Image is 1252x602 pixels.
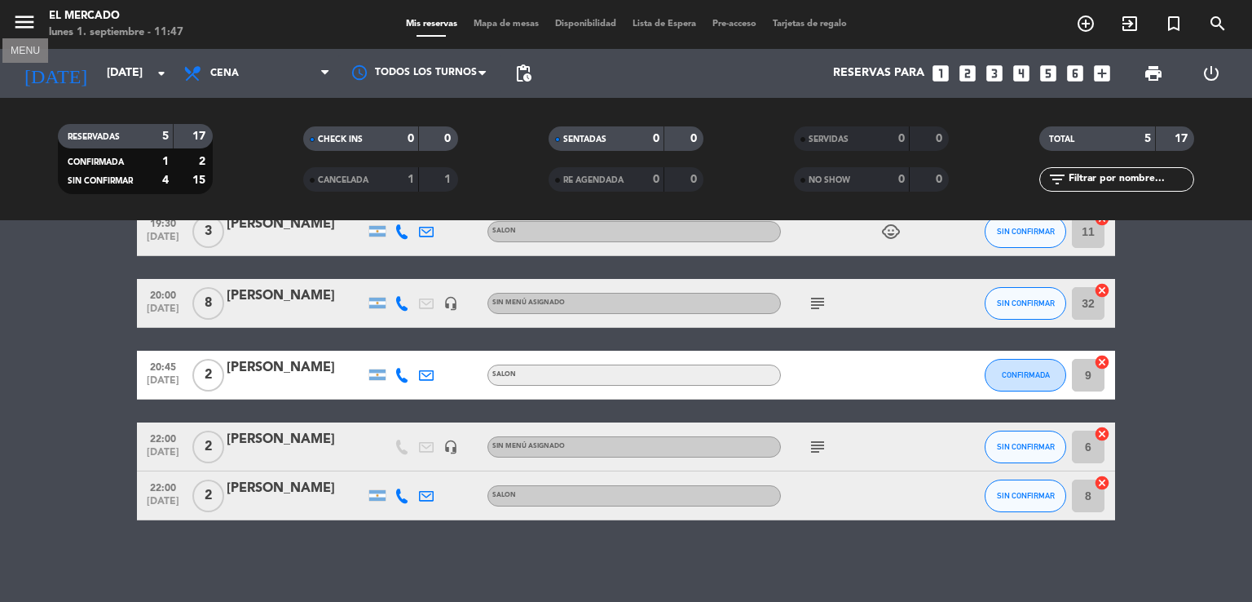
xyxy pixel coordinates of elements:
span: 19:30 [143,213,183,232]
span: CANCELADA [318,176,368,184]
button: menu [12,10,37,40]
span: pending_actions [514,64,533,83]
span: Cena [210,68,239,79]
span: SIN CONFIRMAR [997,491,1055,500]
i: looks_6 [1065,63,1086,84]
input: Filtrar por nombre... [1067,170,1193,188]
span: RE AGENDADA [563,176,624,184]
span: [DATE] [143,447,183,466]
span: SENTADAS [563,135,606,144]
span: Tarjetas de regalo [765,20,855,29]
i: looks_two [957,63,978,84]
i: power_settings_new [1201,64,1221,83]
strong: 0 [444,133,454,144]
div: MENU [2,42,48,57]
button: SIN CONFIRMAR [985,215,1066,248]
i: looks_4 [1011,63,1032,84]
strong: 17 [192,131,209,142]
span: 22:00 [143,477,183,496]
span: SERVIDAS [809,135,849,144]
strong: 1 [162,156,169,167]
i: [DATE] [12,55,99,91]
span: CHECK INS [318,135,363,144]
i: subject [808,294,827,313]
i: arrow_drop_down [152,64,171,83]
strong: 0 [936,133,946,144]
strong: 5 [162,131,169,142]
strong: 15 [192,175,209,186]
strong: 0 [690,174,700,185]
span: 2 [192,480,224,512]
div: [PERSON_NAME] [227,429,365,450]
i: add_circle_outline [1076,14,1095,33]
i: exit_to_app [1120,14,1140,33]
span: [DATE] [143,375,183,394]
span: Reservas para [833,67,924,80]
strong: 1 [408,174,414,185]
span: CONFIRMADA [1002,370,1050,379]
span: 20:00 [143,285,183,303]
span: 20:45 [143,356,183,375]
span: SIN CONFIRMAR [997,442,1055,451]
strong: 0 [936,174,946,185]
strong: 5 [1144,133,1151,144]
span: Mis reservas [398,20,465,29]
i: turned_in_not [1164,14,1184,33]
span: NO SHOW [809,176,850,184]
i: cancel [1094,282,1110,299]
div: [PERSON_NAME] [227,214,365,235]
span: SALON [492,228,516,234]
i: filter_list [1047,170,1067,189]
span: 3 [192,215,224,248]
span: [DATE] [143,496,183,515]
button: SIN CONFIRMAR [985,431,1066,463]
span: 2 [192,431,224,463]
i: headset_mic [443,296,458,311]
span: 22:00 [143,428,183,447]
i: child_care [881,222,901,241]
span: 2 [192,359,224,392]
i: subject [808,437,827,457]
span: Pre-acceso [704,20,765,29]
i: add_box [1091,63,1113,84]
strong: 2 [199,156,209,167]
span: RESERVADAS [68,133,120,141]
span: Disponibilidad [547,20,624,29]
span: TOTAL [1049,135,1074,144]
i: cancel [1094,426,1110,442]
div: [PERSON_NAME] [227,357,365,378]
span: Sin menú asignado [492,443,565,449]
div: LOG OUT [1182,49,1240,98]
span: Mapa de mesas [465,20,547,29]
span: Sin menú asignado [492,299,565,306]
div: [PERSON_NAME] [227,478,365,499]
strong: 0 [408,133,414,144]
span: SALON [492,371,516,378]
strong: 0 [898,174,905,185]
i: search [1208,14,1228,33]
strong: 1 [444,174,454,185]
strong: 0 [653,133,659,144]
strong: 0 [898,133,905,144]
i: headset_mic [443,440,458,454]
button: SIN CONFIRMAR [985,480,1066,512]
button: CONFIRMADA [985,359,1066,392]
strong: 4 [162,175,169,186]
span: 8 [192,287,224,320]
i: looks_one [930,63,951,84]
span: Lista de Espera [624,20,704,29]
span: SIN CONFIRMAR [997,227,1055,236]
i: cancel [1094,475,1110,491]
span: print [1144,64,1163,83]
strong: 0 [653,174,659,185]
i: cancel [1094,354,1110,370]
i: looks_3 [984,63,1005,84]
div: [PERSON_NAME] [227,286,365,307]
span: [DATE] [143,303,183,322]
span: [DATE] [143,232,183,250]
div: El Mercado [49,8,183,24]
div: lunes 1. septiembre - 11:47 [49,24,183,41]
i: menu [12,10,37,34]
span: SIN CONFIRMAR [68,177,133,185]
strong: 0 [690,133,700,144]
